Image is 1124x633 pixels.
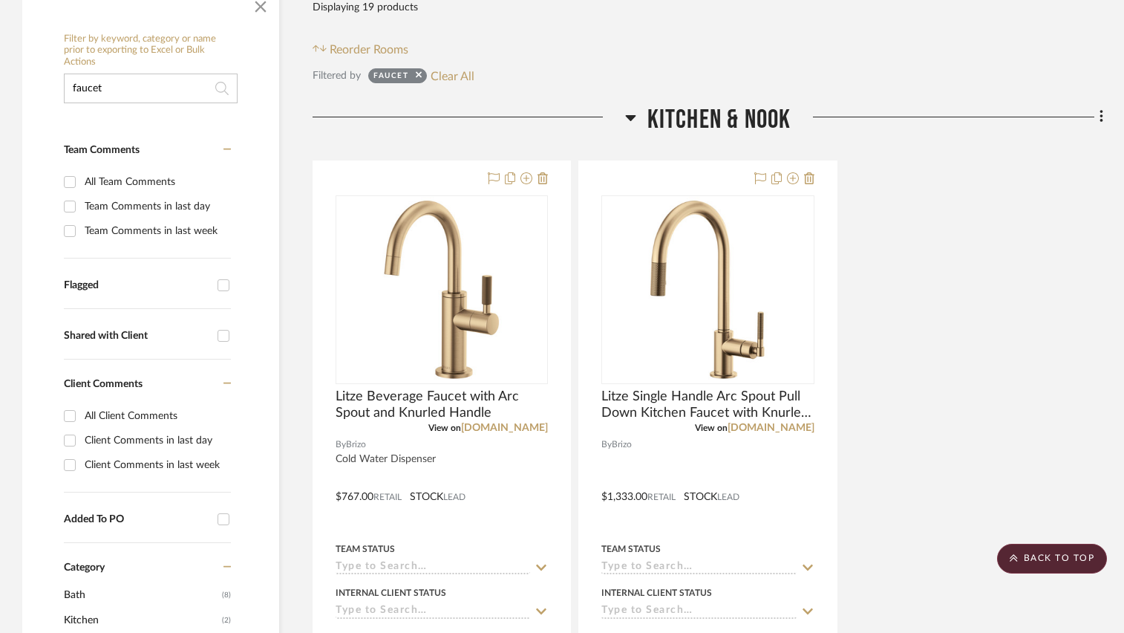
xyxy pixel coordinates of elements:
input: Type to Search… [601,561,796,575]
span: View on [428,423,461,432]
div: All Client Comments [85,404,227,428]
input: Type to Search… [336,605,530,619]
div: faucet [373,71,408,85]
img: Litze Single Handle Arc Spout Pull Down Kitchen Faucet with Knurled Handle [615,197,800,383]
span: (8) [222,583,231,607]
span: Litze Single Handle Arc Spout Pull Down Kitchen Faucet with Knurled Handle [601,389,814,421]
div: All Team Comments [85,170,227,194]
span: By [336,438,346,452]
span: View on [695,423,728,432]
input: Type to Search… [601,605,796,619]
div: Client Comments in last week [85,453,227,477]
img: Litze Beverage Faucet with Arc Spout and Knurled Handle [349,197,535,383]
span: By [601,438,612,452]
a: [DOMAIN_NAME] [461,423,548,433]
span: Team Comments [64,145,140,155]
div: Internal Client Status [336,586,446,600]
span: Kitchen & Nook [647,104,791,136]
span: Client Comments [64,379,143,389]
div: Team Comments in last day [85,195,227,218]
input: Type to Search… [336,561,530,575]
div: Internal Client Status [601,586,712,600]
span: Kitchen [64,608,218,633]
span: Brizo [346,438,366,452]
input: Search within 19 results [64,74,238,103]
button: Clear All [431,66,474,85]
span: Reorder Rooms [330,41,408,59]
div: Flagged [64,279,210,292]
h6: Filter by keyword, category or name prior to exporting to Excel or Bulk Actions [64,33,238,68]
a: [DOMAIN_NAME] [728,423,814,433]
div: Team Status [601,542,661,556]
span: Brizo [612,438,632,452]
scroll-to-top-button: BACK TO TOP [997,544,1107,574]
span: Category [64,562,105,574]
div: Client Comments in last day [85,429,227,452]
div: Team Comments in last week [85,219,227,243]
div: Filtered by [313,68,361,84]
div: 0 [602,196,813,383]
div: Added To PO [64,513,210,526]
span: (2) [222,608,231,632]
button: Reorder Rooms [313,41,408,59]
div: Shared with Client [64,330,210,343]
div: Team Status [336,542,395,556]
span: Bath [64,582,218,608]
span: Litze Beverage Faucet with Arc Spout and Knurled Handle [336,389,548,421]
div: 0 [336,196,547,383]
